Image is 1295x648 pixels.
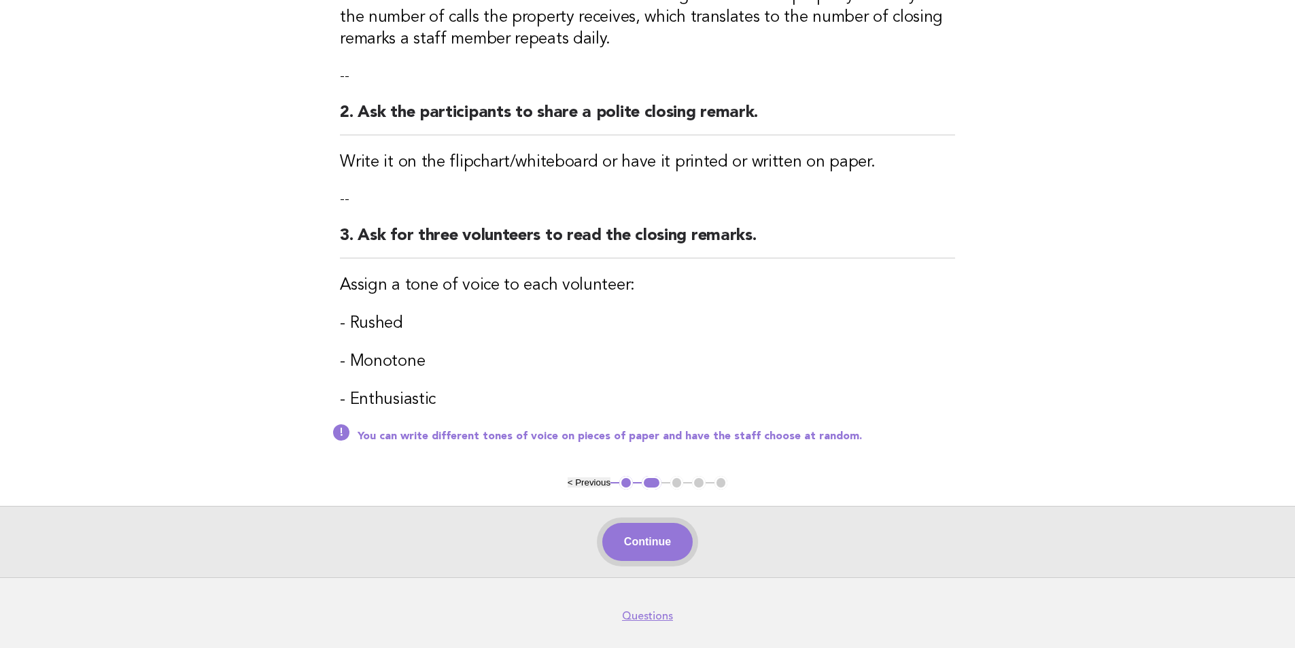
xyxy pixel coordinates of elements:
[358,430,955,443] p: You can write different tones of voice on pieces of paper and have the staff choose at random.
[340,67,955,86] p: --
[642,476,661,490] button: 2
[340,275,955,296] h3: Assign a tone of voice to each volunteer:
[619,476,633,490] button: 1
[340,389,955,411] h3: - Enthusiastic
[340,225,955,258] h2: 3. Ask for three volunteers to read the closing remarks.
[568,477,610,488] button: < Previous
[340,102,955,135] h2: 2. Ask the participants to share a polite closing remark.
[622,609,673,623] a: Questions
[340,152,955,173] h3: Write it on the flipchart/whiteboard or have it printed or written on paper.
[340,351,955,373] h3: - Monotone
[602,523,693,561] button: Continue
[340,313,955,335] h3: - Rushed
[340,190,955,209] p: --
